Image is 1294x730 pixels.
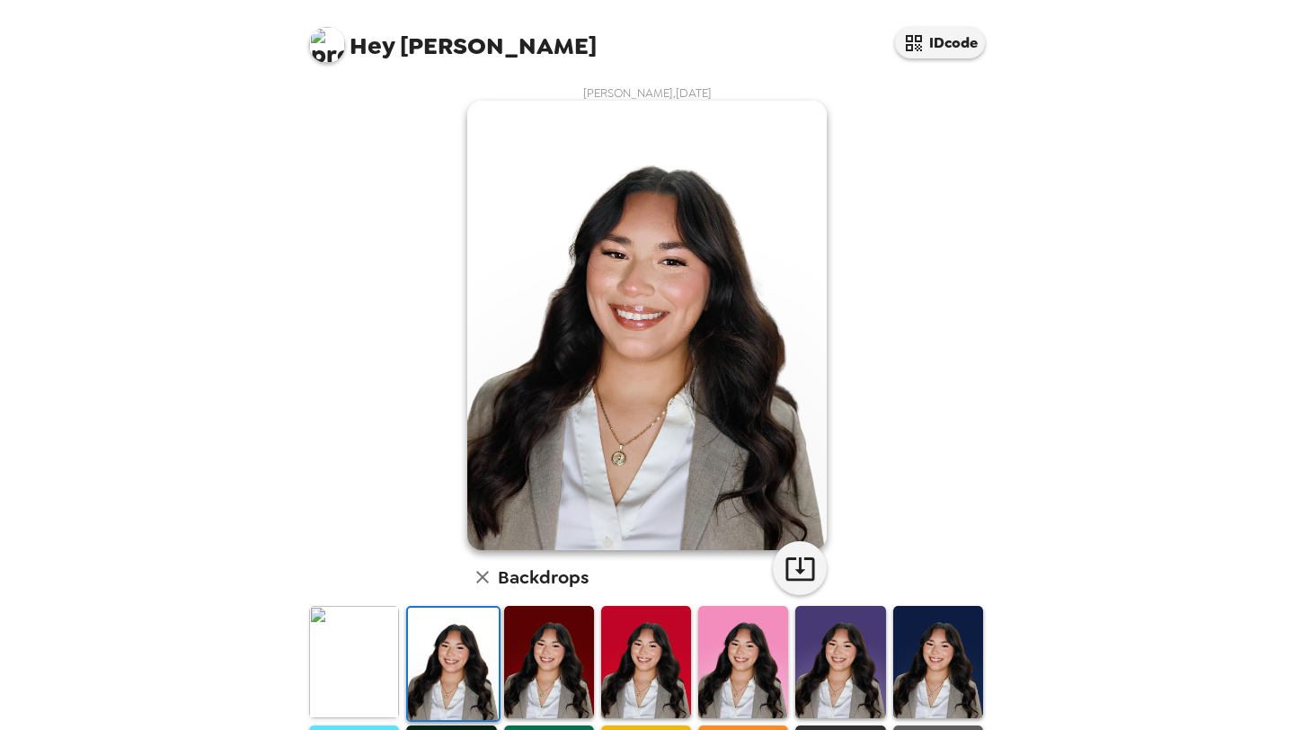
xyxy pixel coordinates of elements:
img: user [467,101,827,550]
img: Original [309,606,399,718]
span: [PERSON_NAME] , [DATE] [583,85,712,101]
span: [PERSON_NAME] [309,18,597,58]
img: profile pic [309,27,345,63]
h6: Backdrops [498,563,589,592]
span: Hey [350,30,394,62]
button: IDcode [895,27,985,58]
